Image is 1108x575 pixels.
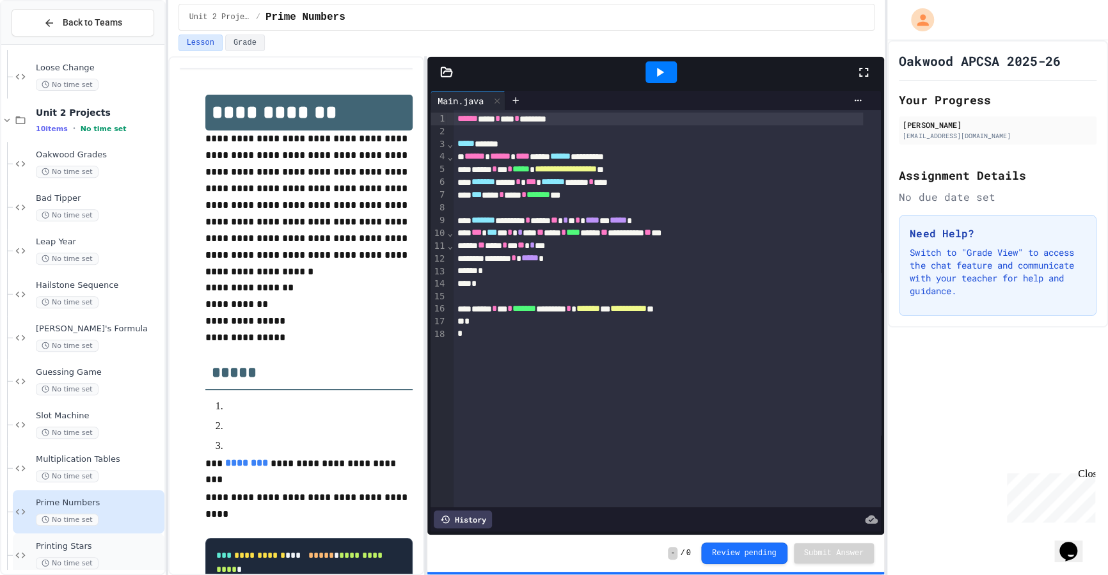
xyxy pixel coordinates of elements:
span: 10 items [36,125,68,133]
h2: Your Progress [899,91,1096,109]
span: No time set [36,253,99,265]
div: 6 [431,176,447,189]
div: 17 [431,315,447,328]
span: Loose Change [36,63,162,74]
span: Unit 2 Projects [36,107,162,118]
span: Hailstone Sequence [36,280,162,291]
span: Fold line [447,240,453,251]
span: No time set [36,470,99,482]
iframe: chat widget [1054,524,1095,562]
p: Switch to "Grade View" to access the chat feature and communicate with your teacher for help and ... [910,246,1086,297]
div: No due date set [899,189,1096,205]
div: 7 [431,189,447,201]
span: Back to Teams [63,16,122,29]
span: No time set [81,125,127,133]
span: No time set [36,166,99,178]
button: Lesson [178,35,223,51]
div: 12 [431,253,447,265]
div: 2 [431,125,447,138]
div: 13 [431,265,447,278]
span: / [256,12,260,22]
div: Main.java [431,91,505,110]
div: [PERSON_NAME] [903,119,1093,130]
h2: Assignment Details [899,166,1096,184]
span: Leap Year [36,237,162,248]
span: Multiplication Tables [36,454,162,465]
span: 0 [686,548,691,558]
span: Prime Numbers [265,10,345,25]
span: Fold line [447,152,453,162]
div: 16 [431,303,447,315]
div: Chat with us now!Close [5,5,88,81]
h1: Oakwood APCSA 2025-26 [899,52,1060,70]
span: No time set [36,514,99,526]
div: 18 [431,328,447,341]
div: 15 [431,290,447,303]
span: No time set [36,427,99,439]
div: Main.java [431,94,489,107]
span: No time set [36,296,99,308]
span: No time set [36,209,99,221]
span: Prime Numbers [36,498,162,508]
span: Bad Tipper [36,193,162,204]
span: No time set [36,79,99,91]
div: 8 [431,201,447,214]
button: Submit Answer [794,543,875,563]
div: 11 [431,240,447,253]
span: - [668,547,677,560]
button: Grade [225,35,265,51]
span: Printing Stars [36,541,162,552]
iframe: chat widget [1002,468,1095,523]
span: Fold line [447,139,453,149]
span: • [73,123,75,134]
div: My Account [898,5,937,35]
span: No time set [36,383,99,395]
button: Back to Teams [12,9,154,36]
div: 1 [431,113,447,125]
span: / [680,548,685,558]
span: [PERSON_NAME]'s Formula [36,324,162,335]
div: 14 [431,278,447,290]
span: Submit Answer [804,548,864,558]
span: Oakwood Grades [36,150,162,161]
div: 5 [431,163,447,176]
h3: Need Help? [910,226,1086,241]
div: History [434,510,492,528]
div: 10 [431,227,447,240]
div: 3 [431,138,447,151]
div: 9 [431,214,447,227]
span: Guessing Game [36,367,162,378]
span: No time set [36,557,99,569]
button: Review pending [701,542,787,564]
span: Slot Machine [36,411,162,421]
span: Unit 2 Projects [189,12,251,22]
span: Fold line [447,228,453,238]
span: No time set [36,340,99,352]
div: [EMAIL_ADDRESS][DOMAIN_NAME] [903,131,1093,141]
div: 4 [431,150,447,163]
